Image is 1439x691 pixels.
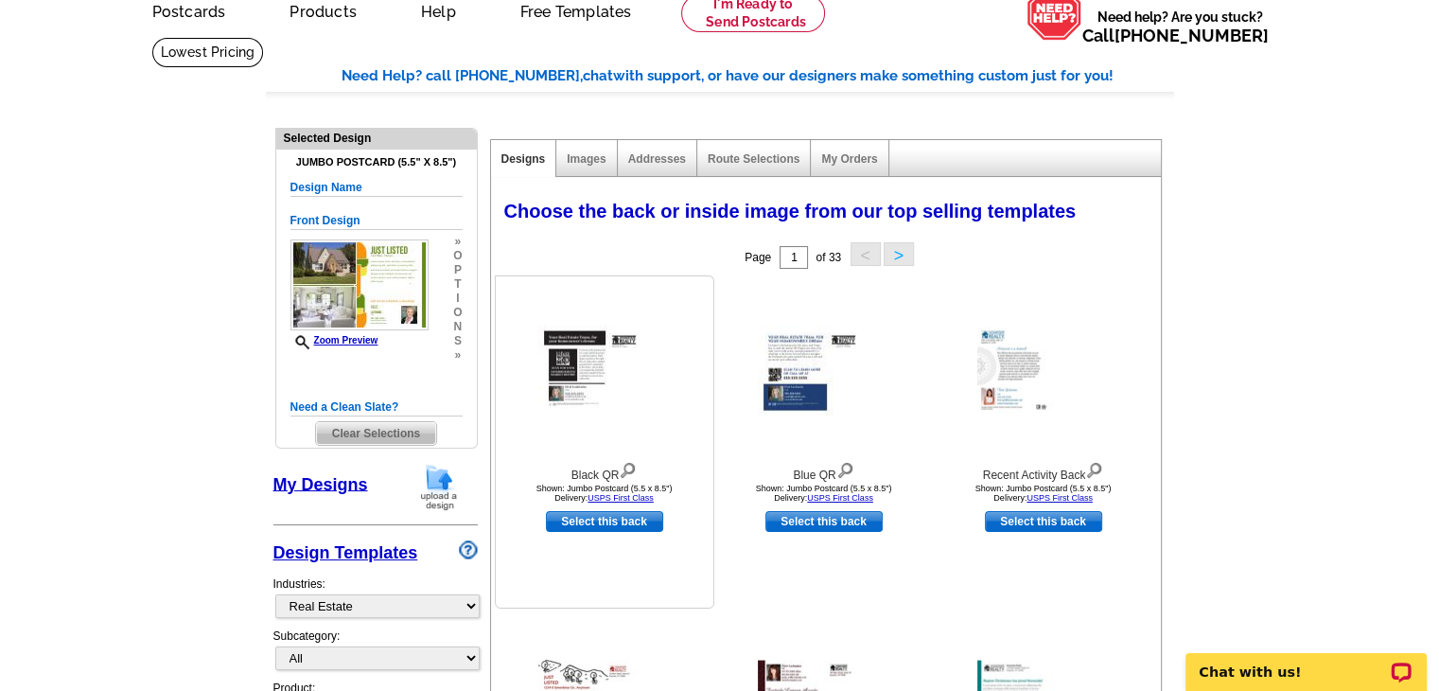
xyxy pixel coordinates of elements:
iframe: LiveChat chat widget [1173,631,1439,691]
span: Page [745,251,771,264]
span: o [453,306,462,320]
span: o [453,249,462,263]
a: Addresses [628,152,686,166]
img: design-wizard-help-icon.png [459,540,478,559]
div: Shown: Jumbo Postcard (5.5 x 8.5") Delivery: [720,484,928,503]
img: view design details [836,458,854,479]
h5: Need a Clean Slate? [290,399,463,416]
div: Subcategory: [273,628,478,680]
a: use this design [765,511,883,532]
span: p [453,263,462,277]
a: Route Selections [708,152,799,166]
a: USPS First Class [807,493,873,503]
a: USPS First Class [588,493,654,503]
a: Designs [501,152,546,166]
a: use this design [985,511,1102,532]
img: GENREPJF_Deco_2_Photo_All.jpg [290,239,429,330]
h5: Front Design [290,212,463,230]
h5: Design Name [290,179,463,197]
div: Need Help? call [PHONE_NUMBER], with support, or have our designers make something custom just fo... [342,65,1174,87]
div: Shown: Jumbo Postcard (5.5 x 8.5") Delivery: [500,484,709,503]
img: Recent Activity Back [977,327,1110,413]
img: view design details [1085,458,1103,479]
span: Clear Selections [316,422,436,445]
a: My Orders [821,152,877,166]
img: Black QR [538,325,671,415]
button: < [851,242,881,266]
a: Design Templates [273,543,418,562]
span: Call [1082,26,1269,45]
span: » [453,235,462,249]
span: t [453,277,462,292]
div: Selected Design [276,129,477,147]
span: i [453,292,462,306]
img: upload-design [414,463,464,511]
a: use this design [546,511,663,532]
span: of 33 [816,251,841,264]
span: chat [583,67,613,84]
span: Need help? Are you stuck? [1082,8,1278,45]
a: [PHONE_NUMBER] [1114,26,1269,45]
span: Choose the back or inside image from our top selling templates [504,201,1077,221]
span: n [453,320,462,334]
button: > [884,242,914,266]
span: s [453,334,462,348]
div: Blue QR [720,458,928,484]
a: Images [567,152,605,166]
div: Shown: Jumbo Postcard (5.5 x 8.5") Delivery: [939,484,1148,503]
h4: Jumbo Postcard (5.5" x 8.5") [290,156,463,168]
a: USPS First Class [1027,493,1093,503]
div: Recent Activity Back [939,458,1148,484]
div: Black QR [500,458,709,484]
a: My Designs [273,474,368,493]
div: Industries: [273,566,478,628]
span: » [453,348,462,363]
img: view design details [619,458,637,479]
a: Zoom Preview [290,335,378,345]
img: Blue QR [758,325,890,415]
